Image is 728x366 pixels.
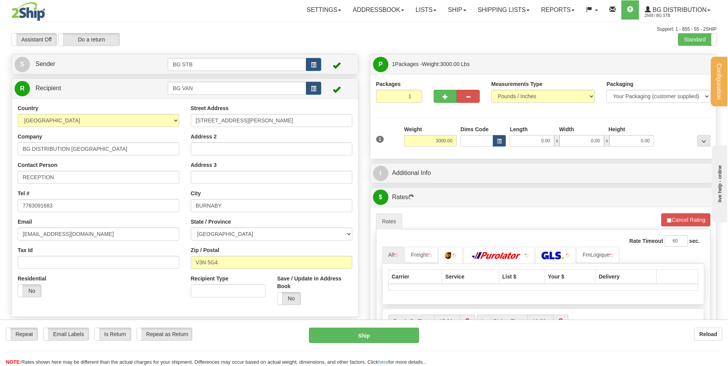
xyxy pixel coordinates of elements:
span: I [373,166,388,181]
label: Company [18,133,42,140]
span: P [373,57,388,72]
span: x [554,135,560,147]
a: Freight [405,247,438,263]
th: Service [442,269,499,284]
a: here [378,359,388,365]
a: S Sender [15,56,168,72]
a: BG Distribution 2569 / BG STB [639,0,716,20]
label: State / Province [191,218,231,226]
label: Street Address [191,104,229,112]
a: Settings [301,0,347,20]
a: R Recipient [15,81,151,96]
span: 1 [376,136,384,143]
label: Recipient Type [191,275,229,282]
button: Reload [694,328,722,341]
label: Height [608,125,625,133]
label: Measurements Type [491,80,543,88]
label: Last Pickup Time [477,315,527,328]
span: 3000.00 [440,61,460,67]
span: 1 [392,61,395,67]
img: GLS Canada [541,252,564,259]
div: Support: 1 - 855 - 55 - 2SHIP [12,26,716,33]
label: Rate Timeout [629,237,663,245]
label: Length [510,125,528,133]
a: P 1Packages -Weight:3000.00 Lbs [373,56,714,72]
a: Shipping lists [472,0,535,20]
img: tiny_red.gif [609,254,613,257]
span: Packages - [392,56,470,72]
img: logo2569.jpg [12,2,45,21]
span: BG Distribution [651,7,707,13]
a: Addressbook [347,0,410,20]
label: Standard [678,33,716,46]
img: tiny_red.gif [428,254,432,257]
button: Cancel Rating [661,213,710,226]
a: Ship [442,0,472,20]
label: Assistant Off [12,33,56,46]
label: Dims Code [461,125,489,133]
label: Country [18,104,38,112]
img: UPS [445,252,451,259]
label: Save / Update in Address Book [277,275,352,290]
span: x [604,135,609,147]
iframe: chat widget [710,144,727,222]
span: R [15,81,30,96]
label: City [191,190,201,197]
label: Zip / Postal [191,246,220,254]
label: Tel # [18,190,30,197]
label: Email Labels [44,328,89,340]
a: $Rates [373,190,714,205]
label: No [277,292,300,305]
label: Repeat as Return [137,328,192,340]
a: IAdditional Info [373,165,714,181]
label: Residential [18,275,46,282]
span: $ [373,190,388,205]
span: 2569 / BG STB [645,12,702,20]
span: Lbs [461,61,470,67]
th: List $ [499,269,545,284]
a: Rates [376,213,403,229]
label: Tax Id [18,246,33,254]
input: Recipient Id [168,82,306,95]
img: tiny_red.gif [566,254,570,257]
img: tiny_red.gif [525,254,528,257]
label: Do a return [59,33,119,46]
a: All [382,247,404,263]
a: Lists [410,0,442,20]
label: Contact Person [18,161,57,169]
img: tiny_red.gif [394,254,398,257]
label: sec. [689,237,700,245]
div: live help - online [6,7,71,12]
label: Email [18,218,32,226]
input: Sender Id [168,58,306,71]
span: NOTE: [6,359,21,365]
img: Purolator [469,252,523,259]
span: Sender [35,61,55,67]
img: Progress.gif [408,194,414,200]
th: Delivery [596,269,657,284]
b: Reload [699,331,717,337]
th: Carrier [388,269,442,284]
label: Width [559,125,574,133]
input: Enter a location [191,114,352,127]
label: Is Return [95,328,131,340]
label: No [18,285,41,297]
button: Configuration [711,57,727,106]
span: Weight: [422,61,469,67]
label: Weight [404,125,422,133]
a: Reports [535,0,580,20]
label: Packages [376,80,401,88]
img: tiny_red.gif [452,254,456,257]
label: Address 3 [191,161,217,169]
label: Packaging [606,80,633,88]
a: FmLogique [576,247,619,263]
th: Your $ [545,269,595,284]
button: Ship [309,328,419,343]
label: Address 2 [191,133,217,140]
span: S [15,57,30,72]
label: Repeat [6,328,38,340]
span: Recipient [35,85,61,91]
label: Ready By Time [388,315,434,328]
div: ... [697,135,710,147]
